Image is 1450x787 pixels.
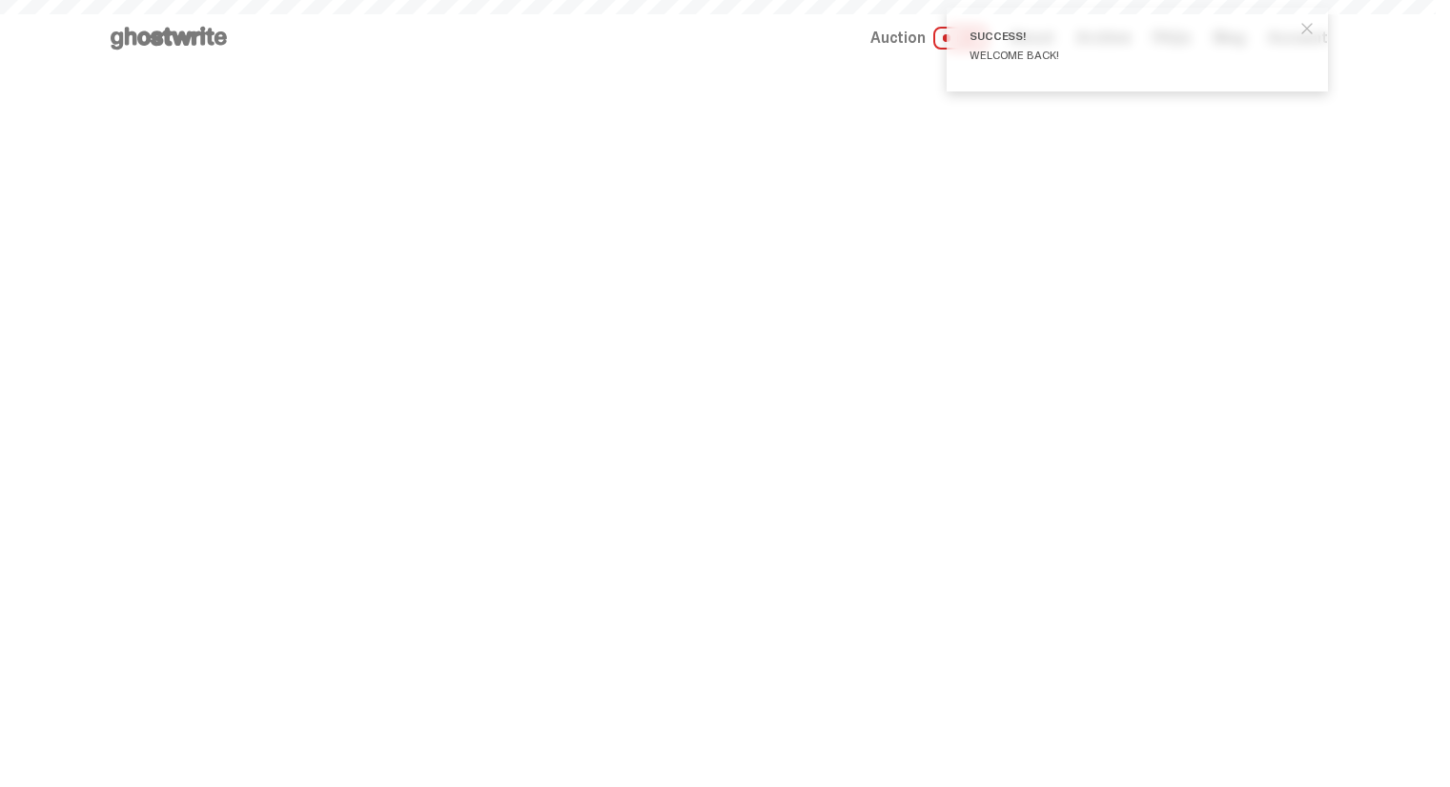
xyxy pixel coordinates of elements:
span: Auction [870,30,926,46]
button: close [1290,11,1324,46]
span: LIVE [933,27,988,50]
div: Success! [970,30,1290,42]
a: Auction LIVE [870,27,987,50]
div: Welcome back! [970,50,1290,61]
